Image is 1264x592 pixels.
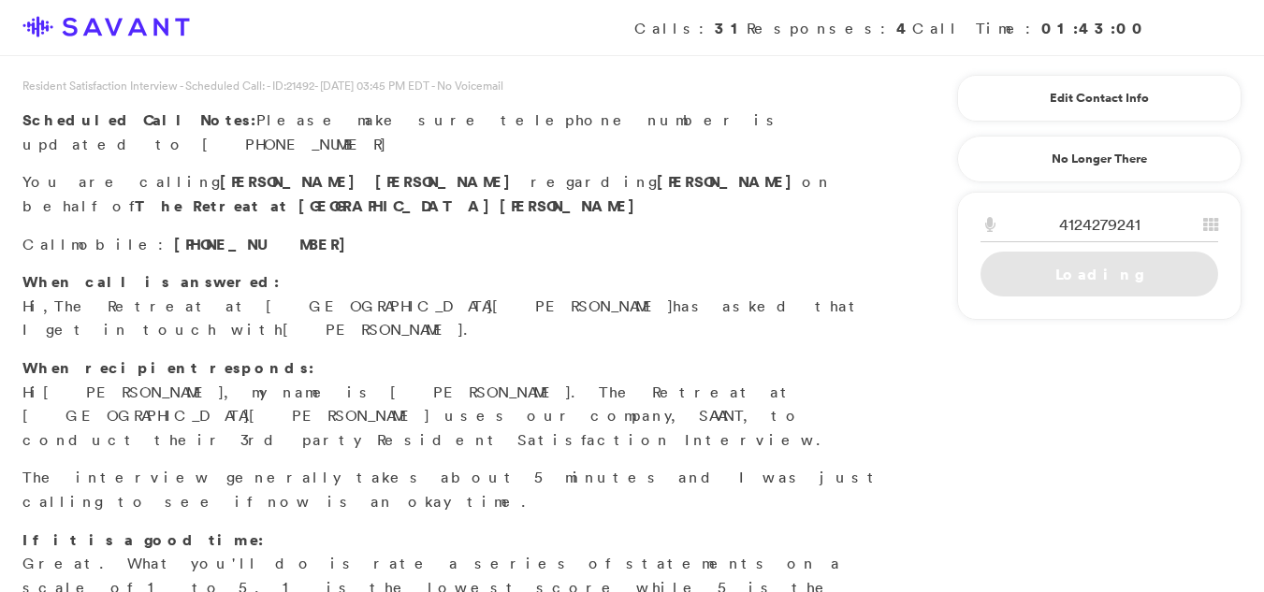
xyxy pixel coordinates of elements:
strong: When recipient responds: [22,357,314,378]
p: You are calling regarding on behalf of [22,170,886,218]
p: Please make sure telephone number is updated to [PHONE_NUMBER] [22,108,886,156]
span: Resident Satisfaction Interview - Scheduled Call: - ID: - [DATE] 03:45 PM EDT - No Voicemail [22,78,503,94]
p: Call : [22,233,886,257]
strong: [PERSON_NAME] [657,171,802,192]
span: [PERSON_NAME] [220,171,365,192]
strong: 31 [715,18,747,38]
p: Hi, has asked that I get in touch with . [22,270,886,342]
span: 21492 [286,78,314,94]
strong: When call is answered: [22,271,280,292]
span: mobile [71,235,158,253]
strong: The Retreat at [GEOGRAPHIC_DATA][PERSON_NAME] [135,195,645,216]
a: Loading [981,252,1218,296]
span: [PERSON_NAME] [375,171,520,192]
p: Hi , my name is [PERSON_NAME]. The Retreat at [GEOGRAPHIC_DATA][PERSON_NAME] uses our company, SA... [22,356,886,452]
span: The Retreat at [GEOGRAPHIC_DATA][PERSON_NAME] [54,296,673,315]
strong: Scheduled Call Notes: [22,109,256,130]
p: The interview generally takes about 5 minutes and I was just calling to see if now is an okay time. [22,466,886,513]
a: No Longer There [957,136,1242,182]
span: [PERSON_NAME] [283,320,463,339]
a: Edit Contact Info [981,83,1218,113]
span: [PERSON_NAME] [43,383,224,401]
strong: 4 [896,18,912,38]
strong: 01:43:00 [1041,18,1148,38]
span: [PHONE_NUMBER] [174,234,356,254]
strong: If it is a good time: [22,529,264,550]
